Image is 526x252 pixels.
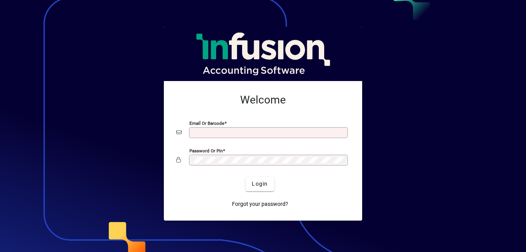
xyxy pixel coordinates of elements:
[252,180,268,188] span: Login
[232,200,288,208] span: Forgot your password?
[189,148,223,153] mat-label: Password or Pin
[176,93,350,107] h2: Welcome
[246,177,274,191] button: Login
[189,120,224,126] mat-label: Email or Barcode
[229,197,291,211] a: Forgot your password?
